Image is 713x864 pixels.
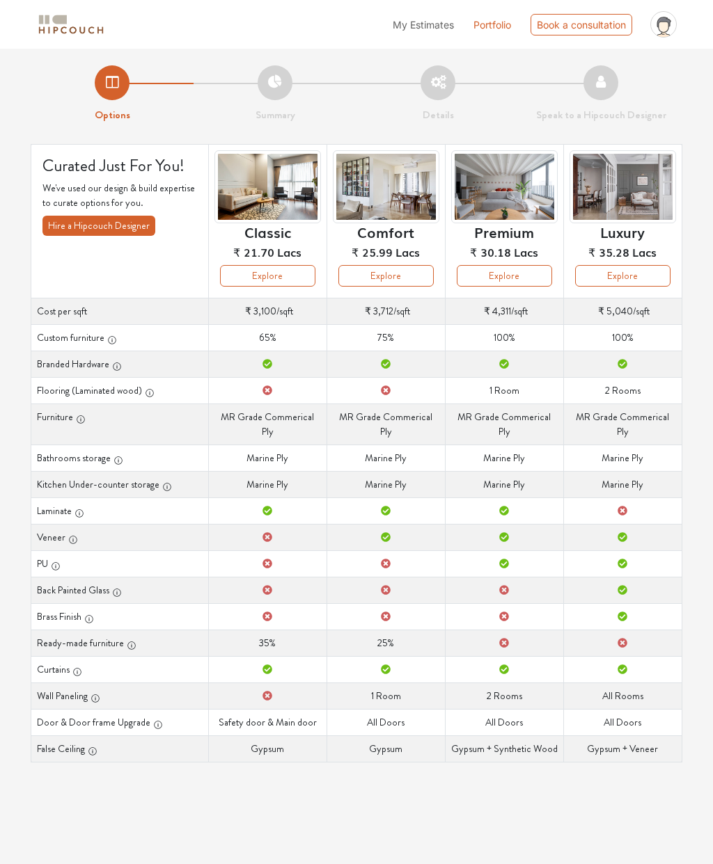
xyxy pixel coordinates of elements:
td: 100% [563,324,682,351]
span: ₹ 3,100 [245,304,276,318]
span: logo-horizontal.svg [36,9,106,40]
th: Furniture [31,403,209,445]
span: ₹ 4,311 [484,304,511,318]
th: Back Painted Glass [31,577,209,603]
td: Marine Ply [563,471,682,497]
span: Lacs [514,243,538,260]
th: Flooring (Laminated wood) [31,377,209,403]
img: header-preview [570,150,676,223]
td: /sqft [327,298,445,324]
div: Book a consultation [531,14,632,35]
td: MR Grade Commerical Ply [563,403,682,445]
td: 1 Room [445,377,563,403]
td: Marine Ply [563,445,682,471]
h6: Classic [244,223,291,240]
span: My Estimates [393,19,454,31]
span: Lacs [277,243,301,260]
td: Marine Ply [209,445,327,471]
strong: Options [95,107,130,122]
th: Custom furniture [31,324,209,351]
td: /sqft [209,298,327,324]
h6: Comfort [357,223,414,240]
td: Marine Ply [445,471,563,497]
th: PU [31,550,209,577]
td: 2 Rooms [563,377,682,403]
th: False Ceiling [31,735,209,762]
span: ₹ 35.28 [588,243,629,260]
img: header-preview [333,150,439,223]
h6: Luxury [600,223,645,240]
h4: Curated Just For You! [42,156,197,176]
span: ₹ 25.99 [352,243,393,260]
td: Gypsum [209,735,327,762]
td: Gypsum + Veneer [563,735,682,762]
span: ₹ 5,040 [598,304,633,318]
td: MR Grade Commerical Ply [445,403,563,445]
th: Cost per sqft [31,298,209,324]
img: header-preview [214,150,321,223]
td: /sqft [445,298,563,324]
td: Marine Ply [445,445,563,471]
button: Hire a Hipcouch Designer [42,216,155,236]
img: logo-horizontal.svg [36,13,106,37]
strong: Summary [256,107,295,122]
td: 35% [209,630,327,656]
button: Explore [220,265,315,287]
td: 25% [327,630,445,656]
button: Explore [457,265,552,287]
th: Door & Door frame Upgrade [31,709,209,735]
td: Safety door & Main door [209,709,327,735]
td: MR Grade Commerical Ply [209,403,327,445]
th: Laminate [31,497,209,524]
th: Curtains [31,656,209,682]
span: ₹ 30.18 [470,243,511,260]
th: Veneer [31,524,209,550]
th: Kitchen Under-counter storage [31,471,209,497]
td: Gypsum + Synthetic Wood [445,735,563,762]
td: 65% [209,324,327,351]
td: All Rooms [563,682,682,709]
td: /sqft [563,298,682,324]
td: Marine Ply [209,471,327,497]
td: 75% [327,324,445,351]
span: ₹ 3,712 [365,304,393,318]
td: All Doors [563,709,682,735]
th: Branded Hardware [31,351,209,377]
span: Lacs [395,243,420,260]
strong: Speak to a Hipcouch Designer [536,107,666,122]
td: 2 Rooms [445,682,563,709]
img: header-preview [451,150,558,223]
td: 1 Room [327,682,445,709]
th: Brass Finish [31,603,209,630]
a: Portfolio [473,17,511,32]
td: Gypsum [327,735,445,762]
span: Lacs [632,243,657,260]
strong: Details [423,107,454,122]
th: Bathrooms storage [31,445,209,471]
th: Ready-made furniture [31,630,209,656]
span: ₹ 21.70 [233,243,274,260]
h6: Premium [474,223,534,240]
th: Wall Paneling [31,682,209,709]
button: Explore [575,265,671,287]
button: Explore [338,265,434,287]
td: All Doors [445,709,563,735]
td: MR Grade Commerical Ply [327,403,445,445]
p: We've used our design & build expertise to curate options for you. [42,181,197,210]
td: Marine Ply [327,445,445,471]
td: 100% [445,324,563,351]
td: All Doors [327,709,445,735]
td: Marine Ply [327,471,445,497]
